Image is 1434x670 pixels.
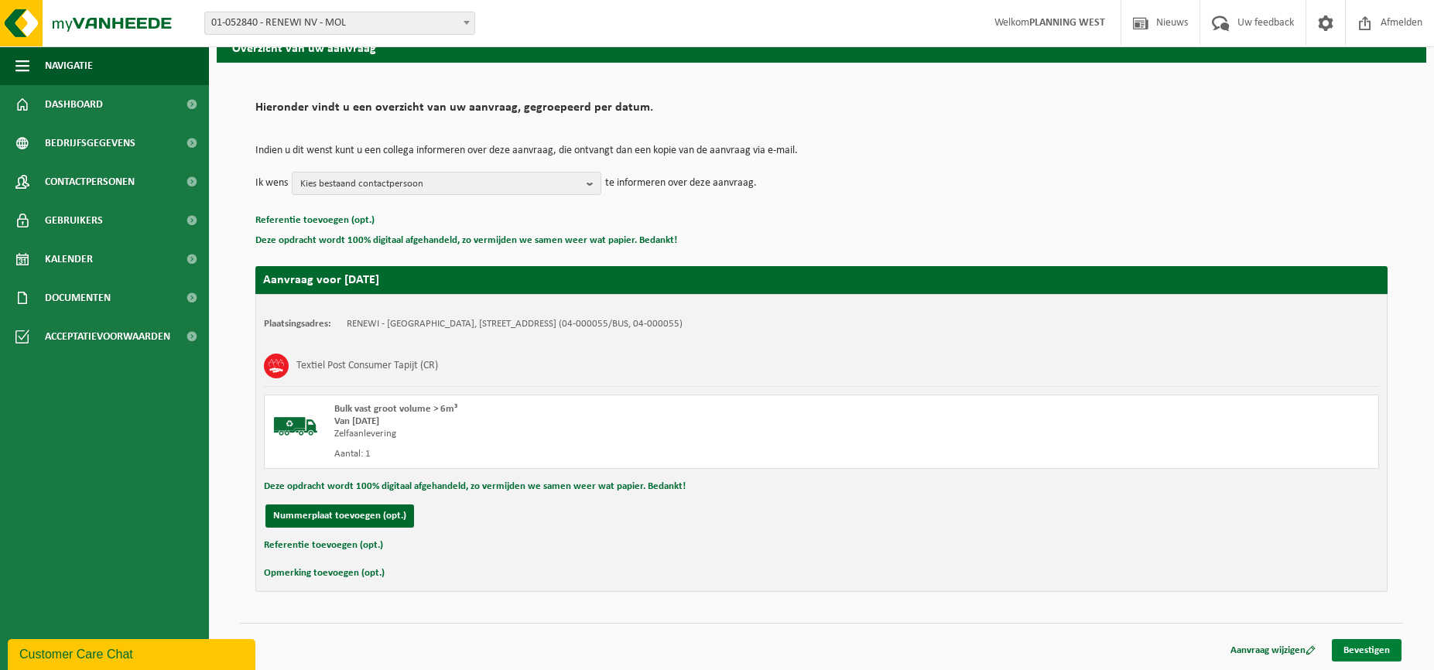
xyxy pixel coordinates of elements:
span: Acceptatievoorwaarden [45,317,170,356]
span: Bulk vast groot volume > 6m³ [334,404,457,414]
p: Indien u dit wenst kunt u een collega informeren over deze aanvraag, die ontvangt dan een kopie v... [255,145,1388,156]
strong: Plaatsingsadres: [264,319,331,329]
a: Aanvraag wijzigen [1219,639,1327,661]
strong: PLANNING WEST [1029,17,1105,29]
strong: Van [DATE] [334,416,379,426]
p: te informeren over deze aanvraag. [605,172,757,195]
iframe: chat widget [8,636,258,670]
span: Gebruikers [45,201,103,240]
span: Contactpersonen [45,162,135,201]
button: Opmerking toevoegen (opt.) [264,563,385,583]
button: Nummerplaat toevoegen (opt.) [265,504,414,528]
span: Kalender [45,240,93,279]
td: RENEWI - [GEOGRAPHIC_DATA], [STREET_ADDRESS] (04-000055/BUS, 04-000055) [347,318,683,330]
span: Dashboard [45,85,103,124]
button: Referentie toevoegen (opt.) [264,535,383,555]
span: 01-052840 - RENEWI NV - MOL [204,12,475,35]
strong: Aanvraag voor [DATE] [263,274,379,286]
h2: Hieronder vindt u een overzicht van uw aanvraag, gegroepeerd per datum. [255,101,1388,122]
span: Kies bestaand contactpersoon [300,173,580,196]
span: Navigatie [45,46,93,85]
button: Referentie toevoegen (opt.) [255,210,375,231]
a: Bevestigen [1332,639,1401,661]
div: Zelfaanlevering [334,428,884,440]
button: Deze opdracht wordt 100% digitaal afgehandeld, zo vermijden we samen weer wat papier. Bedankt! [255,231,677,251]
button: Kies bestaand contactpersoon [292,172,601,195]
h3: Textiel Post Consumer Tapijt (CR) [296,354,438,378]
p: Ik wens [255,172,288,195]
span: 01-052840 - RENEWI NV - MOL [205,12,474,34]
img: BL-SO-LV.png [272,403,319,450]
span: Documenten [45,279,111,317]
button: Deze opdracht wordt 100% digitaal afgehandeld, zo vermijden we samen weer wat papier. Bedankt! [264,477,686,497]
span: Bedrijfsgegevens [45,124,135,162]
div: Aantal: 1 [334,448,884,460]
